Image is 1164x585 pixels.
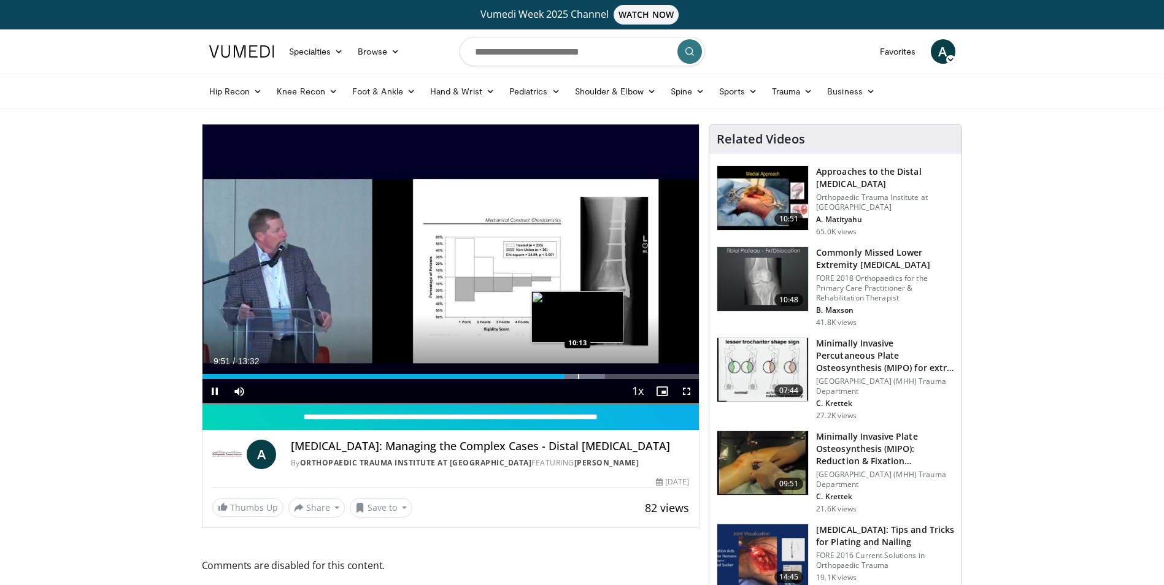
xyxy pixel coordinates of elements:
[574,457,639,468] a: [PERSON_NAME]
[816,337,954,374] h3: Minimally Invasive Percutaneous Plate Osteosynthesis (MIPO) for extr…
[233,356,236,366] span: /
[816,504,857,514] p: 21.6K views
[674,379,699,403] button: Fullscreen
[227,379,252,403] button: Mute
[568,79,663,104] a: Shoulder & Elbow
[345,79,423,104] a: Foot & Ankle
[625,379,650,403] button: Playback Rate
[202,557,700,573] span: Comments are disabled for this content.
[717,431,808,495] img: x0JBUkvnwpAy-qi34xMDoxOjBvO1TC8Z.150x105_q85_crop-smart_upscale.jpg
[717,247,808,311] img: 4aa379b6-386c-4fb5-93ee-de5617843a87.150x105_q85_crop-smart_upscale.jpg
[460,37,705,66] input: Search topics, interventions
[209,45,274,58] img: VuMedi Logo
[816,524,954,548] h3: [MEDICAL_DATA]: Tips and Tricks for Plating and Nailing
[717,166,954,237] a: 10:51 Approaches to the Distal [MEDICAL_DATA] Orthopaedic Trauma Institute at [GEOGRAPHIC_DATA] A...
[816,318,857,327] p: 41.8K views
[717,337,954,421] a: 07:44 Minimally Invasive Percutaneous Plate Osteosynthesis (MIPO) for extr… [GEOGRAPHIC_DATA] (MH...
[820,79,882,104] a: Business
[214,356,230,366] span: 9:51
[717,430,954,514] a: 09:51 Minimally Invasive Plate Osteosynthesis (MIPO): Reduction & Fixation… [GEOGRAPHIC_DATA] (MH...
[423,79,502,104] a: Hand & Wrist
[816,573,857,583] p: 19.1K views
[717,132,805,147] h4: Related Videos
[237,356,259,366] span: 13:32
[816,247,954,271] h3: Commonly Missed Lower Extremity [MEDICAL_DATA]
[645,500,689,515] span: 82 views
[502,79,568,104] a: Pediatrics
[816,399,954,408] p: C. Krettek
[202,379,227,403] button: Pause
[202,79,270,104] a: Hip Recon
[774,571,804,583] span: 14:45
[247,440,276,469] a: A
[712,79,765,104] a: Sports
[717,166,808,230] img: d5ySKFN8UhyXrjO34xMDoxOjBrO-I4W8_9.150x105_q85_crop-smart_upscale.jpg
[350,39,407,64] a: Browse
[717,338,808,402] img: fylOjp5pkC-GA4Zn4xMDoxOjBrO-I4W8_9.150x105_q85_crop-smart_upscale.jpg
[212,440,242,469] img: Orthopaedic Trauma Institute at UCSF
[774,294,804,306] span: 10:48
[873,39,923,64] a: Favorites
[300,457,532,468] a: Orthopaedic Trauma Institute at [GEOGRAPHIC_DATA]
[531,291,623,343] img: image.jpeg
[211,5,954,25] a: Vumedi Week 2025 ChannelWATCH NOW
[774,384,804,397] span: 07:44
[816,166,954,190] h3: Approaches to the Distal [MEDICAL_DATA]
[288,498,345,518] button: Share
[816,470,954,489] p: [GEOGRAPHIC_DATA] (MHH) Trauma Department
[614,5,679,25] span: WATCH NOW
[816,305,954,315] p: B. Maxson
[816,492,954,502] p: C. Krettek
[269,79,345,104] a: Knee Recon
[816,227,857,237] p: 65.0K views
[765,79,820,104] a: Trauma
[202,374,700,379] div: Progress Bar
[774,213,804,225] span: 10:51
[816,215,954,224] p: A. Matityahu
[816,430,954,467] h3: Minimally Invasive Plate Osteosynthesis (MIPO): Reduction & Fixation…
[816,377,954,396] p: [GEOGRAPHIC_DATA] (MHH) Trauma Department
[663,79,712,104] a: Spine
[816,273,954,303] p: FORE 2018 Orthopaedics for the Primary Care Practitioner & Rehabilitation Therapist
[212,498,283,517] a: Thumbs Up
[717,247,954,327] a: 10:48 Commonly Missed Lower Extremity [MEDICAL_DATA] FORE 2018 Orthopaedics for the Primary Care ...
[350,498,412,518] button: Save to
[291,457,690,468] div: By FEATURING
[931,39,955,64] a: A
[816,551,954,570] p: FORE 2016 Current Solutions in Orthopaedic Trauma
[291,440,690,453] h4: [MEDICAL_DATA]: Managing the Complex Cases - Distal [MEDICAL_DATA]
[774,478,804,490] span: 09:51
[656,476,689,487] div: [DATE]
[282,39,351,64] a: Specialties
[650,379,674,403] button: Enable picture-in-picture mode
[202,124,700,404] video-js: Video Player
[816,193,954,212] p: Orthopaedic Trauma Institute at [GEOGRAPHIC_DATA]
[816,411,857,421] p: 27.2K views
